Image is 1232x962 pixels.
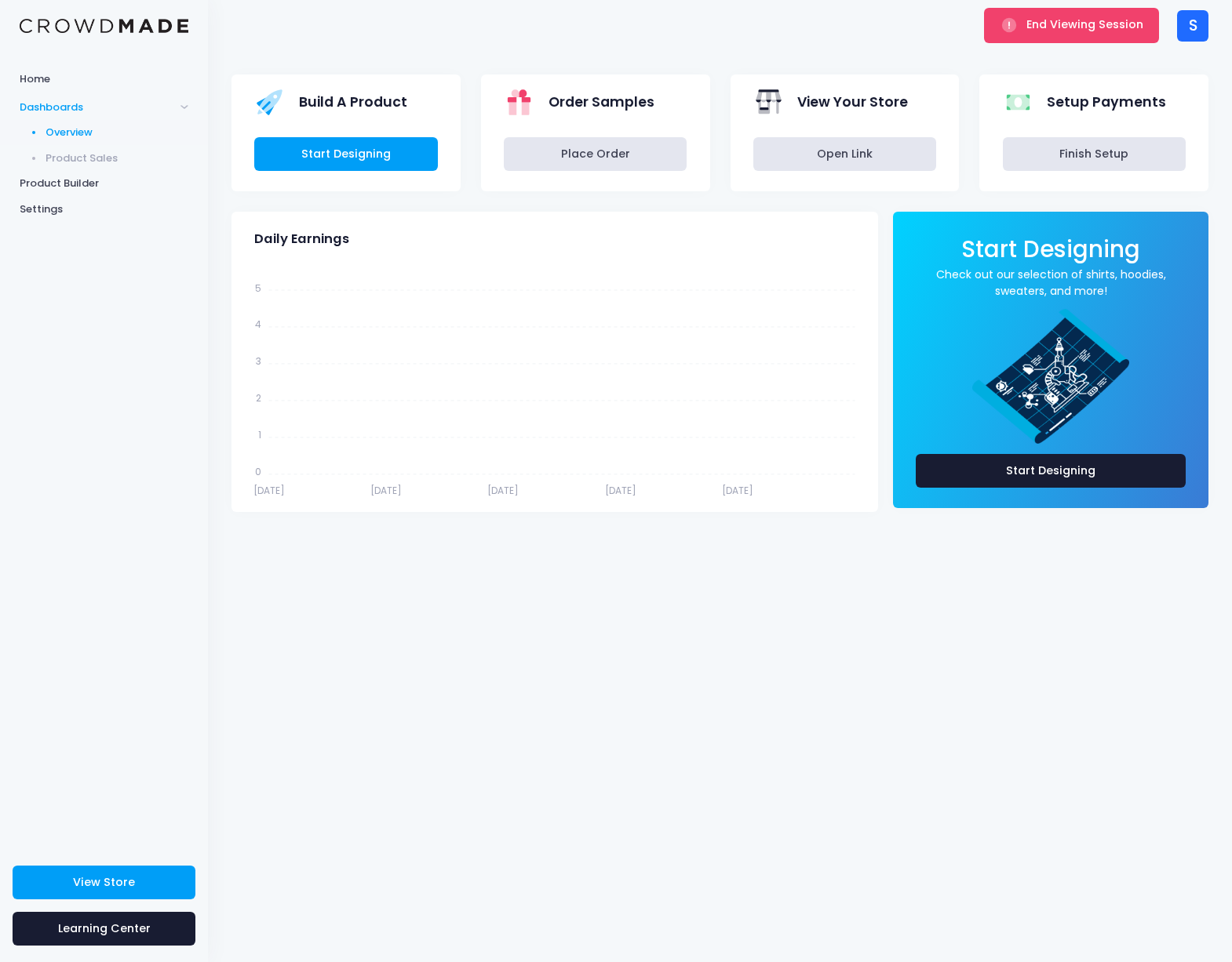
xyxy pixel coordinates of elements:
[13,866,195,899] a: View Store
[46,151,189,166] span: Product Sales
[961,233,1140,265] span: Start Designing
[549,92,654,112] span: Order Samples
[722,484,753,497] tspan: [DATE]
[984,8,1159,42] button: End Viewing Session
[797,92,908,112] span: View Your Store
[20,19,188,34] img: Logo
[504,137,687,171] a: Place Order
[299,92,407,112] span: Build A Product
[20,71,188,87] span: Home
[20,100,175,115] span: Dashboards
[46,125,189,140] span: Overview
[1177,10,1208,42] div: S
[487,484,519,497] tspan: [DATE]
[255,465,261,478] tspan: 0
[254,231,349,247] span: Daily Earnings
[370,484,402,497] tspan: [DATE]
[258,428,261,441] tspan: 1
[13,912,195,946] a: Learning Center
[253,484,285,497] tspan: [DATE]
[1047,92,1166,112] span: Setup Payments
[961,246,1140,261] a: Start Designing
[255,318,261,331] tspan: 4
[58,920,151,936] span: Learning Center
[20,201,188,217] span: Settings
[605,484,636,497] tspan: [DATE]
[255,281,261,294] tspan: 5
[916,267,1186,299] a: Check out our selection of shirts, hoodies, sweaters, and more!
[916,454,1186,488] a: Start Designing
[254,137,437,171] a: Start Designing
[256,391,261,405] tspan: 2
[256,354,261,368] tspan: 3
[753,137,936,171] a: Open Link
[1026,16,1143,32] span: End Viewing Session
[73,874,135,890] span: View Store
[1003,137,1186,171] a: Finish Setup
[20,176,188,191] span: Product Builder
